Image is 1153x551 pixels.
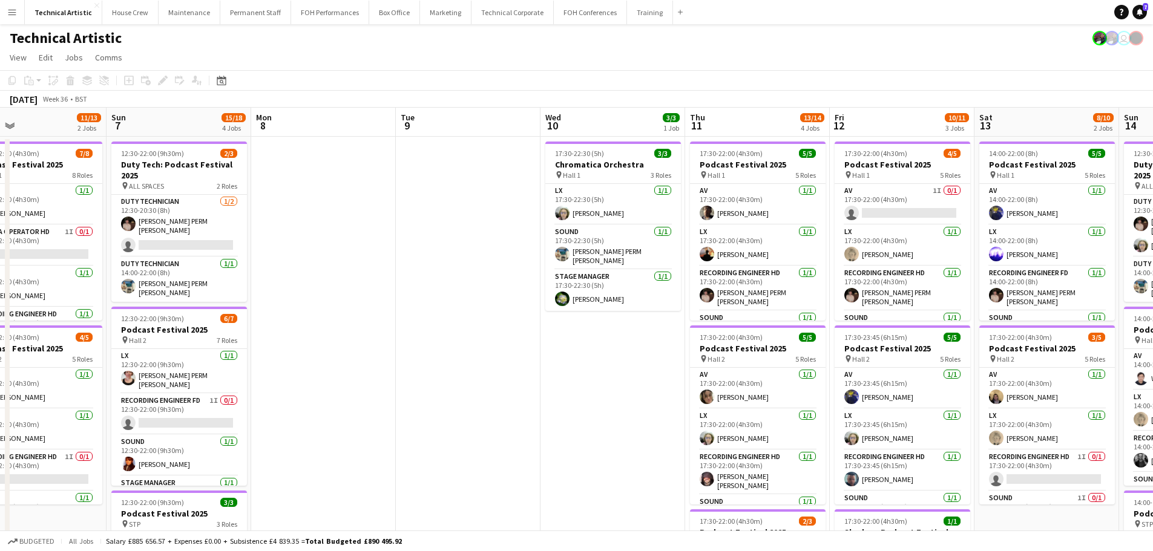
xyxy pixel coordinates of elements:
a: Edit [34,50,57,65]
span: 13/14 [800,113,824,122]
app-job-card: 17:30-22:30 (5h)3/3Chromatica Orchestra Hall 13 RolesLX1/117:30-22:30 (5h)[PERSON_NAME]Sound1/117... [545,142,681,311]
div: [DATE] [10,93,38,105]
h3: Podcast Festival 2025 [835,343,970,354]
span: 17:30-22:00 (4h30m) [700,333,763,342]
span: Comms [95,52,122,63]
button: Budgeted [6,535,56,548]
span: Budgeted [19,537,54,546]
button: Marketing [420,1,471,24]
span: 1/1 [944,517,961,526]
app-card-role: AV1/114:00-22:00 (8h)[PERSON_NAME] [979,184,1115,225]
span: 8 [254,119,272,132]
h3: Podcast Festival 2025 [690,527,826,538]
button: FOH Conferences [554,1,627,24]
app-card-role: Sound1/117:30-23:45 (6h15m) [835,491,970,532]
app-card-role: LX1/117:30-22:00 (4h30m)[PERSON_NAME] [835,225,970,266]
span: 5/5 [799,149,816,158]
button: House Crew [102,1,159,24]
span: 5/5 [1088,149,1105,158]
span: View [10,52,27,63]
h3: Podcast Festival 2025 [835,159,970,170]
a: 7 [1132,5,1147,19]
div: 1 Job [663,123,679,132]
span: 3 Roles [651,171,671,180]
span: 7/8 [76,149,93,158]
span: 4/5 [76,333,93,342]
button: Box Office [369,1,420,24]
app-job-card: 17:30-22:00 (4h30m)5/5Podcast Festival 2025 Hall 15 RolesAV1/117:30-22:00 (4h30m)[PERSON_NAME]LX1... [690,142,826,321]
span: Tue [401,112,415,123]
div: 3 Jobs [945,123,968,132]
app-card-role: Recording Engineer HD1/117:30-22:00 (4h30m)[PERSON_NAME] PERM [PERSON_NAME] [690,266,826,311]
span: Thu [690,112,705,123]
span: Edit [39,52,53,63]
a: View [5,50,31,65]
app-job-card: 14:00-22:00 (8h)5/5Podcast Festival 2025 Hall 15 RolesAV1/114:00-22:00 (8h)[PERSON_NAME]LX1/114:0... [979,142,1115,321]
app-card-role: LX1/117:30-22:00 (4h30m)[PERSON_NAME] [979,409,1115,450]
span: 5 Roles [1085,171,1105,180]
a: Jobs [60,50,88,65]
span: 17:30-22:30 (5h) [555,149,604,158]
span: 17:30-23:45 (6h15m) [844,333,907,342]
span: Hall 1 [708,171,725,180]
h3: Podcast Festival 2025 [111,508,247,519]
span: 2/3 [220,149,237,158]
span: Jobs [65,52,83,63]
span: Hall 1 [852,171,870,180]
span: Week 36 [40,94,70,103]
h1: Technical Artistic [10,29,122,47]
span: Hall 2 [997,354,1014,364]
div: 17:30-22:00 (4h30m)3/5Podcast Festival 2025 Hall 25 RolesAV1/117:30-22:00 (4h30m)[PERSON_NAME]LX1... [979,325,1115,504]
span: 7 [110,119,126,132]
span: 5/5 [944,333,961,342]
app-card-role: Recording Engineer FD1I0/112:30-22:00 (9h30m) [111,394,247,435]
span: 3/5 [1088,333,1105,342]
span: 17:30-22:00 (4h30m) [844,149,907,158]
app-job-card: 17:30-23:45 (6h15m)5/5Podcast Festival 2025 Hall 25 RolesAV1/117:30-23:45 (6h15m)[PERSON_NAME]LX1... [835,325,970,504]
span: Hall 2 [129,336,146,345]
span: 13 [977,119,993,132]
span: Hall 1 [563,171,580,180]
span: 5 Roles [72,354,93,364]
span: 5/5 [799,333,816,342]
app-card-role: Sound1I0/117:30-22:00 (4h30m) [979,491,1115,532]
app-card-role: LX1/117:30-22:00 (4h30m)[PERSON_NAME] [690,225,826,266]
h3: Podcast Festival 2025 [690,343,826,354]
app-card-role: AV1/117:30-22:00 (4h30m)[PERSON_NAME] [690,184,826,225]
span: Sun [1124,112,1138,123]
span: 4/5 [944,149,961,158]
span: 17:30-22:00 (4h30m) [700,149,763,158]
app-card-role: Sound1/1 [979,311,1115,352]
app-card-role: Recording Engineer HD1/117:30-23:45 (6h15m)[PERSON_NAME] [835,450,970,491]
div: 4 Jobs [801,123,824,132]
div: Salary £885 656.57 + Expenses £0.00 + Subsistence £4 839.35 = [106,536,402,546]
h3: Duty Tech: Podcast Festival 2025 [111,159,247,181]
app-card-role: Stage Manager1/1 [111,476,247,517]
span: 3/3 [663,113,680,122]
app-job-card: 12:30-22:00 (9h30m)6/7Podcast Festival 2025 Hall 27 RolesLX1/112:30-22:00 (9h30m)[PERSON_NAME] PE... [111,307,247,486]
h3: Podcast Festival 2025 [979,159,1115,170]
app-job-card: 17:30-22:00 (4h30m)4/5Podcast Festival 2025 Hall 15 RolesAV1I0/117:30-22:00 (4h30m) LX1/117:30-22... [835,142,970,321]
app-card-role: Sound1/1 [690,495,826,536]
span: Hall 1 [997,171,1014,180]
app-card-role: Recording Engineer HD1/117:30-22:00 (4h30m)[PERSON_NAME] [PERSON_NAME] [690,450,826,495]
button: Maintenance [159,1,220,24]
span: Total Budgeted £890 495.92 [305,536,402,546]
app-card-role: Sound1/112:30-22:00 (9h30m)[PERSON_NAME] [111,435,247,476]
span: ALL SPACES [129,181,164,191]
span: Hall 2 [708,354,725,364]
span: 14 [1122,119,1138,132]
app-job-card: 17:30-22:00 (4h30m)5/5Podcast Festival 2025 Hall 25 RolesAV1/117:30-22:00 (4h30m)[PERSON_NAME]LX1... [690,325,826,504]
span: 17:30-22:00 (4h30m) [844,517,907,526]
span: 12:30-22:00 (9h30m) [121,149,184,158]
span: 12 [833,119,844,132]
span: 9 [399,119,415,132]
button: Permanent Staff [220,1,291,24]
app-card-role: Recording Engineer HD1I0/117:30-22:00 (4h30m) [979,450,1115,491]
